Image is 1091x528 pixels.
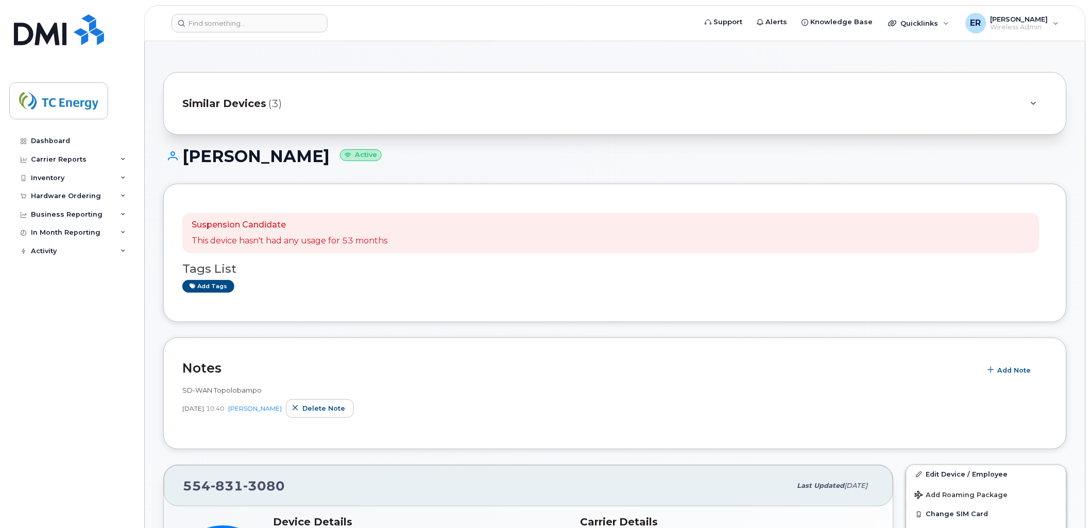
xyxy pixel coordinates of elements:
[206,404,224,413] span: 10:40
[192,235,387,247] p: This device hasn't had any usage for 53 months
[182,386,262,394] span: SD-WAN Topolobampo
[907,505,1066,523] button: Change SIM Card
[273,516,568,528] h3: Device Details
[286,399,354,418] button: Delete note
[183,478,285,494] span: 554
[228,404,282,412] a: [PERSON_NAME]
[182,96,266,111] span: Similar Devices
[268,96,282,111] span: (3)
[182,280,234,293] a: Add tags
[907,484,1066,505] button: Add Roaming Package
[302,403,345,413] span: Delete note
[580,516,875,528] h3: Carrier Details
[182,360,976,376] h2: Notes
[797,482,845,489] span: Last updated
[192,219,387,231] p: Suspension Candidate
[845,482,868,489] span: [DATE]
[981,361,1040,379] button: Add Note
[182,404,204,413] span: [DATE]
[907,465,1066,484] a: Edit Device / Employee
[1046,483,1083,520] iframe: Messenger Launcher
[998,365,1031,375] span: Add Note
[340,149,382,161] small: Active
[915,491,1008,501] span: Add Roaming Package
[163,147,1067,165] h1: [PERSON_NAME]
[182,262,1048,275] h3: Tags List
[243,478,285,494] span: 3080
[211,478,243,494] span: 831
